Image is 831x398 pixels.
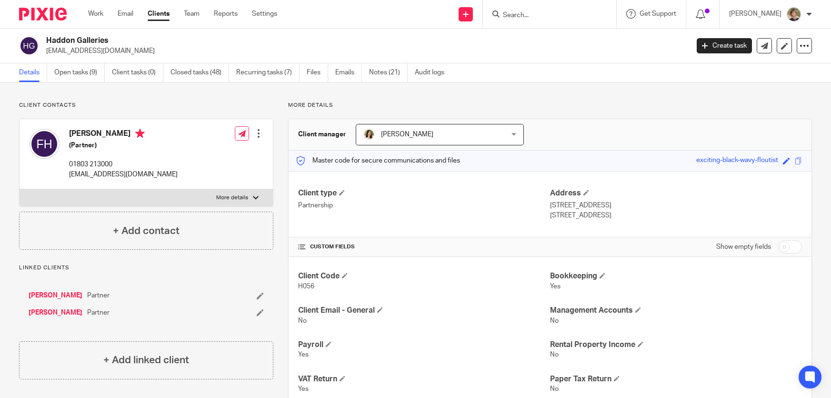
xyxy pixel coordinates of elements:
h4: CUSTOM FIELDS [298,243,550,251]
p: Partnership [298,201,550,210]
p: Linked clients [19,264,273,272]
span: No [298,317,307,324]
h4: Client type [298,188,550,198]
span: Yes [550,283,561,290]
h4: + Add contact [113,224,180,238]
a: Email [118,9,133,19]
p: More details [216,194,248,202]
a: Team [184,9,200,19]
a: [PERSON_NAME] [29,291,82,300]
p: 01803 213000 [69,160,178,169]
p: [STREET_ADDRESS] [550,201,802,210]
a: Client tasks (0) [112,63,163,82]
h2: Haddon Galleries [46,36,555,46]
a: Open tasks (9) [54,63,105,82]
a: Settings [252,9,277,19]
p: [EMAIL_ADDRESS][DOMAIN_NAME] [46,46,682,56]
p: [STREET_ADDRESS] [550,211,802,220]
a: Notes (21) [369,63,408,82]
p: Client contacts [19,102,273,109]
span: No [550,351,559,358]
a: Recurring tasks (7) [236,63,300,82]
h4: VAT Return [298,374,550,384]
h4: Paper Tax Return [550,374,802,384]
span: Get Support [640,10,676,17]
h4: Management Accounts [550,306,802,316]
span: Partner [87,291,110,300]
h4: Rental Property Income [550,340,802,350]
h4: + Add linked client [103,353,189,367]
p: [EMAIL_ADDRESS][DOMAIN_NAME] [69,170,178,179]
div: exciting-black-wavy-floutist [696,155,778,166]
p: Master code for secure communications and files [296,156,460,165]
a: Closed tasks (48) [170,63,229,82]
h4: Client Code [298,271,550,281]
span: No [550,386,559,392]
img: svg%3E [19,36,39,56]
a: Files [307,63,328,82]
img: High%20Res%20Andrew%20Price%20Accountants_Poppy%20Jakes%20photography-1153.jpg [363,129,375,140]
h4: Bookkeeping [550,271,802,281]
a: Emails [335,63,362,82]
i: Primary [135,129,145,138]
span: Yes [298,386,309,392]
a: [PERSON_NAME] [29,308,82,317]
h5: (Partner) [69,141,178,150]
label: Show empty fields [716,242,771,252]
a: Create task [697,38,752,53]
img: Pixie [19,8,67,20]
h4: Address [550,188,802,198]
p: [PERSON_NAME] [729,9,781,19]
span: No [550,317,559,324]
h3: Client manager [298,130,346,139]
h4: [PERSON_NAME] [69,129,178,141]
a: Clients [148,9,170,19]
img: svg%3E [29,129,60,159]
span: [PERSON_NAME] [381,131,433,138]
p: More details [288,102,812,109]
span: Yes [298,351,309,358]
input: Search [502,11,588,20]
span: Partner [87,308,110,317]
span: H056 [298,283,314,290]
a: Reports [214,9,238,19]
a: Work [88,9,103,19]
a: Audit logs [415,63,451,82]
h4: Client Email - General [298,306,550,316]
a: Details [19,63,47,82]
h4: Payroll [298,340,550,350]
img: High%20Res%20Andrew%20Price%20Accountants_Poppy%20Jakes%20photography-1142.jpg [786,7,801,22]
